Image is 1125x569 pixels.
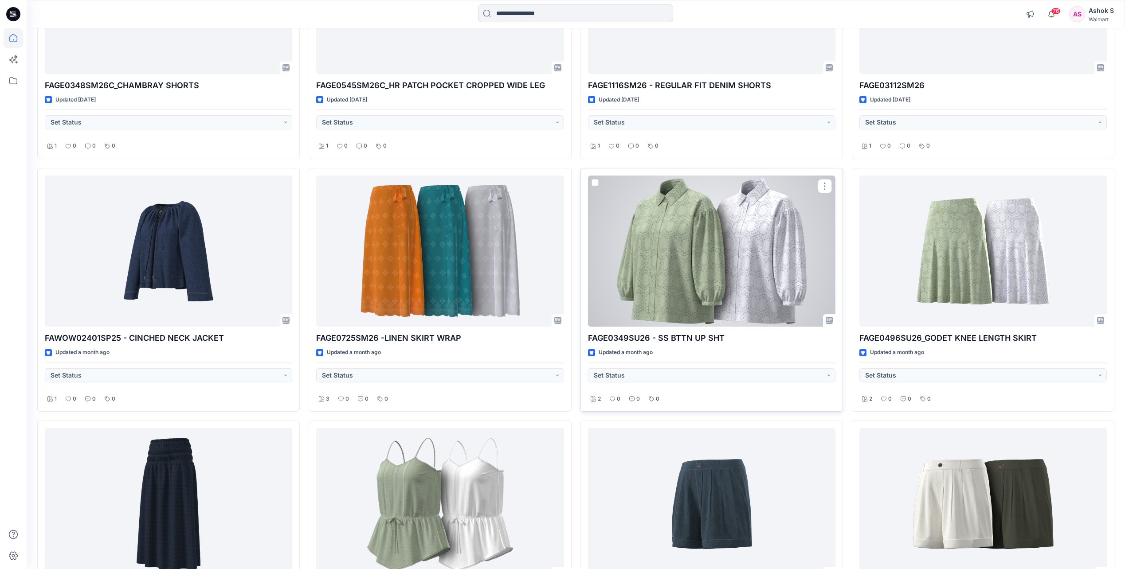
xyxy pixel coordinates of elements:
[907,141,910,151] p: 0
[599,95,639,105] p: Updated [DATE]
[112,394,115,404] p: 0
[316,332,564,344] p: FAGE0725SM26 -LINEN SKIRT WRAP
[1069,6,1085,22] div: AS
[598,394,601,404] p: 2
[55,348,110,357] p: Updated a month ago
[859,79,1107,92] p: FAGE03112SM26
[908,394,911,404] p: 0
[365,394,368,404] p: 0
[616,141,619,151] p: 0
[364,141,367,151] p: 0
[588,175,835,327] a: FAGE0349SU26 - SS BTTN UP SHT
[598,141,600,151] p: 1
[384,394,388,404] p: 0
[859,332,1107,344] p: FAGE0496SU26_GODET KNEE LENGTH SKIRT
[73,394,76,404] p: 0
[92,394,96,404] p: 0
[870,348,924,357] p: Updated a month ago
[45,175,292,327] a: FAWOW02401SP25 - CINCHED NECK JACKET
[327,348,381,357] p: Updated a month ago
[926,141,930,151] p: 0
[1089,5,1114,16] div: Ashok S
[588,79,835,92] p: FAGE1116SM26 - REGULAR FIT DENIM SHORTS
[345,394,349,404] p: 0
[1051,8,1061,15] span: 76
[327,95,367,105] p: Updated [DATE]
[326,394,329,404] p: 3
[45,79,292,92] p: FAGE0348SM26C_CHAMBRAY SHORTS
[326,141,328,151] p: 1
[316,175,564,327] a: FAGE0725SM26 -LINEN SKIRT WRAP
[55,95,96,105] p: Updated [DATE]
[112,141,115,151] p: 0
[73,141,76,151] p: 0
[599,348,653,357] p: Updated a month ago
[55,141,57,151] p: 1
[870,95,910,105] p: Updated [DATE]
[45,332,292,344] p: FAWOW02401SP25 - CINCHED NECK JACKET
[869,141,871,151] p: 1
[635,141,639,151] p: 0
[344,141,348,151] p: 0
[655,141,659,151] p: 0
[383,141,387,151] p: 0
[617,394,620,404] p: 0
[92,141,96,151] p: 0
[316,79,564,92] p: FAGE0545SM26C_HR PATCH POCKET CROPPED WIDE LEG
[859,175,1107,327] a: FAGE0496SU26_GODET KNEE LENGTH SKIRT
[588,332,835,344] p: FAGE0349SU26 - SS BTTN UP SHT
[636,394,640,404] p: 0
[55,394,57,404] p: 1
[1089,16,1114,23] div: Walmart
[656,394,659,404] p: 0
[927,394,931,404] p: 0
[869,394,872,404] p: 2
[887,141,891,151] p: 0
[888,394,892,404] p: 0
